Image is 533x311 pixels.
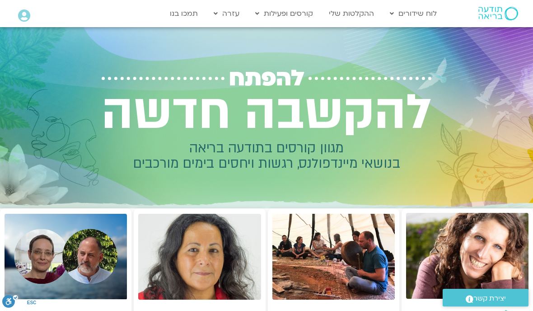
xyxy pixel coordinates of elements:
a: לוח שידורים [385,5,441,22]
a: קורסים ופעילות [251,5,318,22]
h2: להקשבה חדשה [89,85,444,141]
span: יצירת קשר [473,292,506,305]
a: יצירת קשר [443,289,528,306]
span: להפתח [229,66,304,91]
a: ההקלטות שלי [324,5,379,22]
h2: מגוון קורסים בתודעה בריאה בנושאי מיינדפולנס, רגשות ויחסים בימים מורכבים [89,141,444,171]
a: עזרה [209,5,244,22]
img: תודעה בריאה [478,7,518,20]
a: תמכו בנו [165,5,202,22]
